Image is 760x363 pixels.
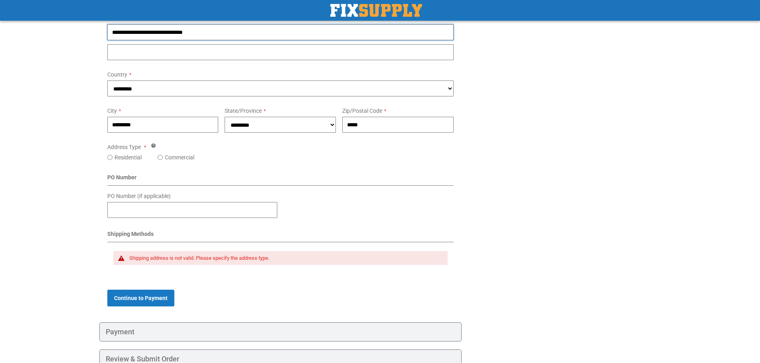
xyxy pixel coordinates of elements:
label: Commercial [165,153,194,161]
label: Residential [114,153,142,161]
a: store logo [330,4,422,17]
div: Shipping Methods [107,230,454,242]
span: Address Type [107,144,141,150]
span: City [107,108,117,114]
div: Shipping address is not valid. Please specify the address type. [129,255,440,261]
span: Street Address [107,15,144,22]
span: Zip/Postal Code [342,108,382,114]
span: State/Province [225,108,262,114]
button: Continue to Payment [107,290,174,306]
span: PO Number (if applicable) [107,193,171,199]
span: Country [107,71,127,78]
img: Fix Industrial Supply [330,4,422,17]
span: Continue to Payment [114,295,168,301]
div: Payment [99,322,462,341]
div: PO Number [107,173,454,186]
